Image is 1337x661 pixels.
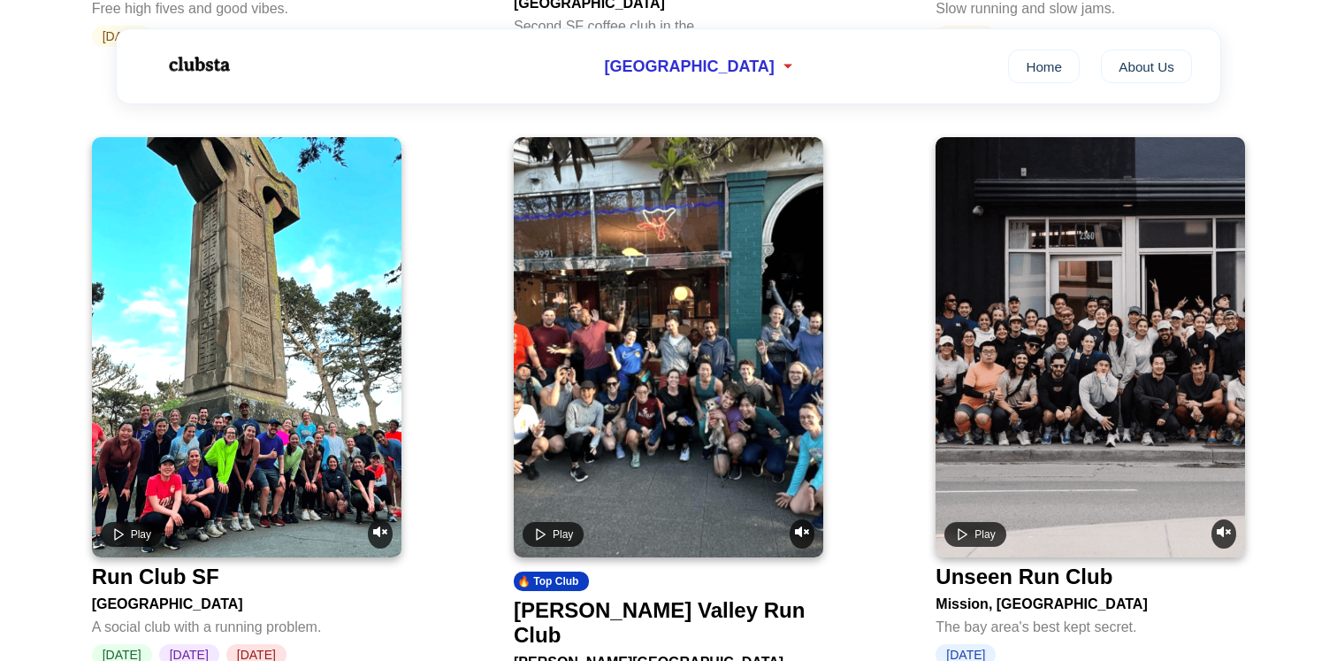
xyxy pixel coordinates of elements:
button: Unmute video [368,519,393,549]
button: Play video [101,522,162,547]
div: 🔥 Top Club [514,572,589,591]
div: Second SF coffee club in the [GEOGRAPHIC_DATA]. [514,12,823,50]
span: Play [131,528,151,541]
div: Unseen Run Club [936,565,1112,589]
a: About Us [1101,50,1192,83]
button: Unmute video [790,519,814,549]
div: Run Club SF [92,565,219,589]
span: Play [974,528,995,541]
a: Home [1008,50,1080,83]
button: Play video [944,522,1005,547]
img: Logo [145,42,251,87]
button: Unmute video [1211,519,1236,549]
div: [GEOGRAPHIC_DATA] [92,589,401,612]
div: Mission, [GEOGRAPHIC_DATA] [936,589,1245,612]
div: The bay area's best kept secret. [936,612,1245,635]
span: Play [553,528,573,541]
div: A social club with a running problem. [92,612,401,635]
div: [PERSON_NAME] Valley Run Club [514,598,816,648]
span: [GEOGRAPHIC_DATA] [604,58,774,76]
button: Play video [523,522,584,547]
